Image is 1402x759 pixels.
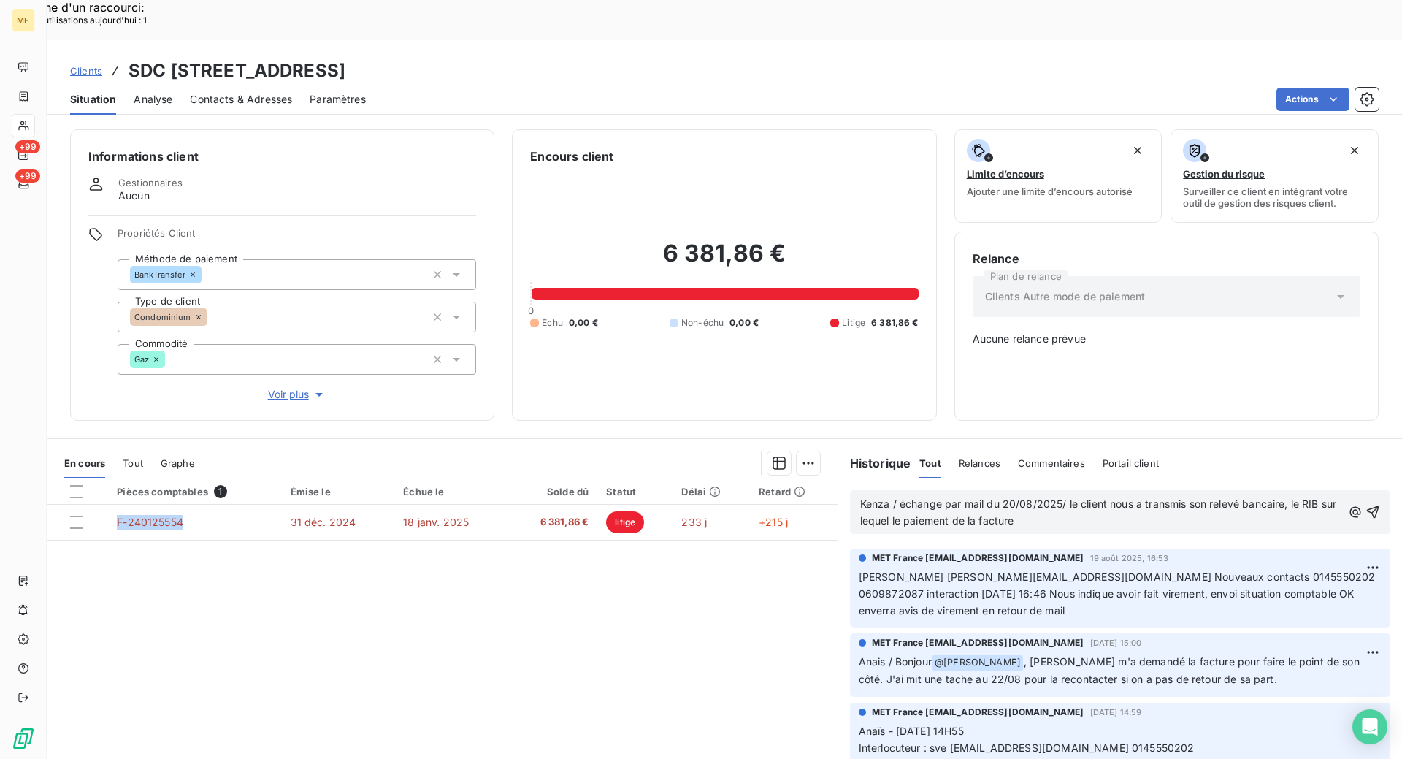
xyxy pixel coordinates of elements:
[117,516,183,528] span: F-240125554
[190,92,292,107] span: Contacts & Adresses
[569,316,598,329] span: 0,00 €
[64,457,105,469] span: En cours
[859,655,1363,685] span: , [PERSON_NAME] m'a demandé la facture pour faire le point de son côté. J'ai mit une tache au 22/...
[1352,709,1387,744] div: Open Intercom Messenger
[403,486,499,497] div: Échue le
[12,172,34,196] a: +99
[15,169,40,183] span: +99
[291,516,356,528] span: 31 déc. 2024
[967,168,1044,180] span: Limite d’encours
[134,313,191,321] span: Condominium
[985,289,1146,304] span: Clients Autre mode de paiement
[291,486,386,497] div: Émise le
[516,515,589,530] span: 6 381,86 €
[859,571,1379,617] span: [PERSON_NAME] [PERSON_NAME][EMAIL_ADDRESS][DOMAIN_NAME] Nouveaux contacts 0145550202 0609872087 i...
[860,497,1340,527] span: Kenza / échange par mail du 20/08/2025/ le client nous a transmis son relevé bancaire, le RIB sur...
[516,486,589,497] div: Solde dû
[959,457,1000,469] span: Relances
[1103,457,1159,469] span: Portail client
[403,516,469,528] span: 18 janv. 2025
[681,486,741,497] div: Délai
[70,64,102,78] a: Clients
[1090,638,1142,647] span: [DATE] 15:00
[859,741,1195,754] span: Interlocuteur : sve [EMAIL_ADDRESS][DOMAIN_NAME] 0145550202
[165,353,177,366] input: Ajouter une valeur
[1183,168,1265,180] span: Gestion du risque
[973,332,1360,346] span: Aucune relance prévue
[268,387,326,402] span: Voir plus
[134,92,172,107] span: Analyse
[214,485,227,498] span: 1
[88,148,476,165] h6: Informations client
[542,316,563,329] span: Échu
[1171,129,1379,223] button: Gestion du risqueSurveiller ce client en intégrant votre outil de gestion des risques client.
[15,140,40,153] span: +99
[919,457,941,469] span: Tout
[859,725,964,737] span: Anaïs - [DATE] 14H55
[161,457,195,469] span: Graphe
[932,655,1023,671] span: @ [PERSON_NAME]
[872,552,1084,565] span: MET France [EMAIL_ADDRESS][DOMAIN_NAME]
[967,186,1133,197] span: Ajouter une limite d’encours autorisé
[871,316,919,329] span: 6 381,86 €
[872,636,1084,649] span: MET France [EMAIL_ADDRESS][DOMAIN_NAME]
[12,727,35,750] img: Logo LeanPay
[129,58,345,84] h3: SDC [STREET_ADDRESS]
[606,511,644,533] span: litige
[1276,88,1349,111] button: Actions
[606,486,664,497] div: Statut
[310,92,366,107] span: Paramètres
[681,516,707,528] span: 233 j
[954,129,1162,223] button: Limite d’encoursAjouter une limite d’encours autorisé
[973,250,1360,267] h6: Relance
[118,177,183,188] span: Gestionnaires
[118,227,476,248] span: Propriétés Client
[729,316,759,329] span: 0,00 €
[759,486,829,497] div: Retard
[207,310,219,324] input: Ajouter une valeur
[528,305,534,316] span: 0
[12,143,34,167] a: +99
[202,268,213,281] input: Ajouter une valeur
[530,239,918,283] h2: 6 381,86 €
[859,655,932,668] span: Anais / Bonjour
[134,355,149,364] span: Gaz
[70,65,102,77] span: Clients
[123,457,143,469] span: Tout
[70,92,116,107] span: Situation
[681,316,724,329] span: Non-échu
[1090,554,1169,562] span: 19 août 2025, 16:53
[134,270,185,279] span: BankTransfer
[117,485,272,498] div: Pièces comptables
[842,316,865,329] span: Litige
[1090,708,1142,717] span: [DATE] 14:59
[838,454,911,472] h6: Historique
[872,706,1084,719] span: MET France [EMAIL_ADDRESS][DOMAIN_NAME]
[118,188,150,203] span: Aucun
[1018,457,1085,469] span: Commentaires
[759,516,788,528] span: +215 j
[118,386,476,403] button: Voir plus
[1183,186,1366,209] span: Surveiller ce client en intégrant votre outil de gestion des risques client.
[530,148,613,165] h6: Encours client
